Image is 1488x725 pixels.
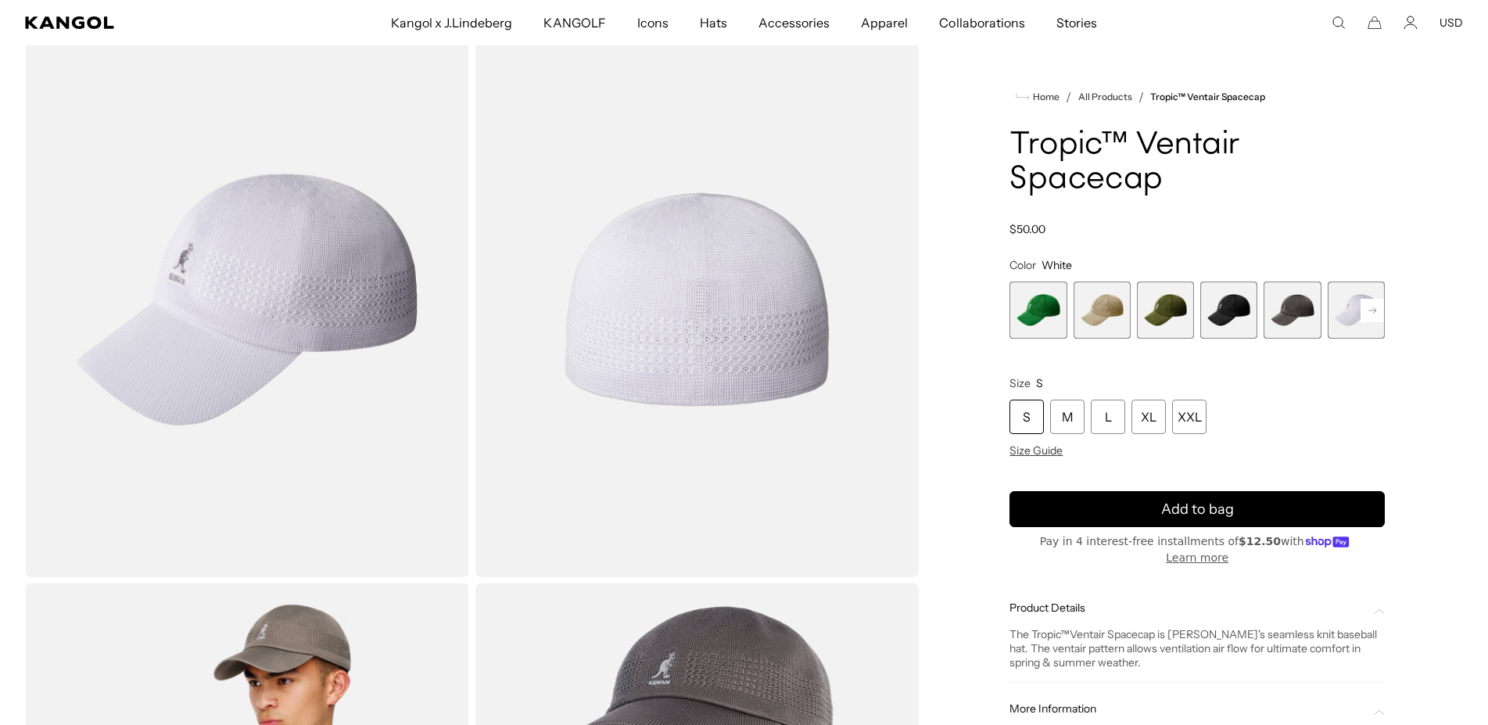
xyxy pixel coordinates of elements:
div: 3 of 8 [1137,282,1194,339]
div: M [1050,400,1085,434]
div: 6 of 8 [1328,282,1385,339]
div: XL [1131,400,1166,434]
li: / [1060,88,1071,106]
span: Home [1030,92,1060,102]
label: Beige [1074,282,1131,339]
span: Color [1009,258,1036,272]
div: 5 of 8 [1264,282,1321,339]
label: Black [1200,282,1257,339]
a: Home [1016,90,1060,104]
nav: breadcrumbs [1009,88,1385,106]
button: Add to bag [1009,491,1385,527]
img: color-white [475,22,920,577]
label: Charcoal [1264,282,1321,339]
h1: Tropic™ Ventair Spacecap [1009,128,1385,197]
li: / [1132,88,1144,106]
span: Product Details [1009,601,1366,615]
span: Size Guide [1009,443,1063,458]
summary: Search here [1332,16,1346,30]
div: 4 of 8 [1200,282,1257,339]
span: Size [1009,376,1031,390]
a: Account [1404,16,1418,30]
div: L [1091,400,1125,434]
div: S [1009,400,1044,434]
div: 2 of 8 [1074,282,1131,339]
img: color-white [25,22,469,577]
label: White [1328,282,1385,339]
label: Army Green [1137,282,1194,339]
div: XXL [1172,400,1207,434]
span: S [1036,376,1043,390]
span: $50.00 [1009,222,1045,236]
a: Tropic™ Ventair Spacecap [1150,92,1266,102]
a: Kangol [25,16,259,29]
div: 1 of 8 [1009,282,1067,339]
button: USD [1440,16,1463,30]
button: Cart [1368,16,1382,30]
span: Add to bag [1161,499,1234,520]
span: More Information [1009,702,1366,716]
div: The Tropic Ventair Spacecap is [PERSON_NAME]'s seamless knit baseball hat. The ventair pattern al... [1009,627,1385,669]
span: White [1042,258,1072,272]
a: All Products [1078,92,1132,102]
label: Turf Green [1009,282,1067,339]
span: ™ [1060,627,1070,641]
